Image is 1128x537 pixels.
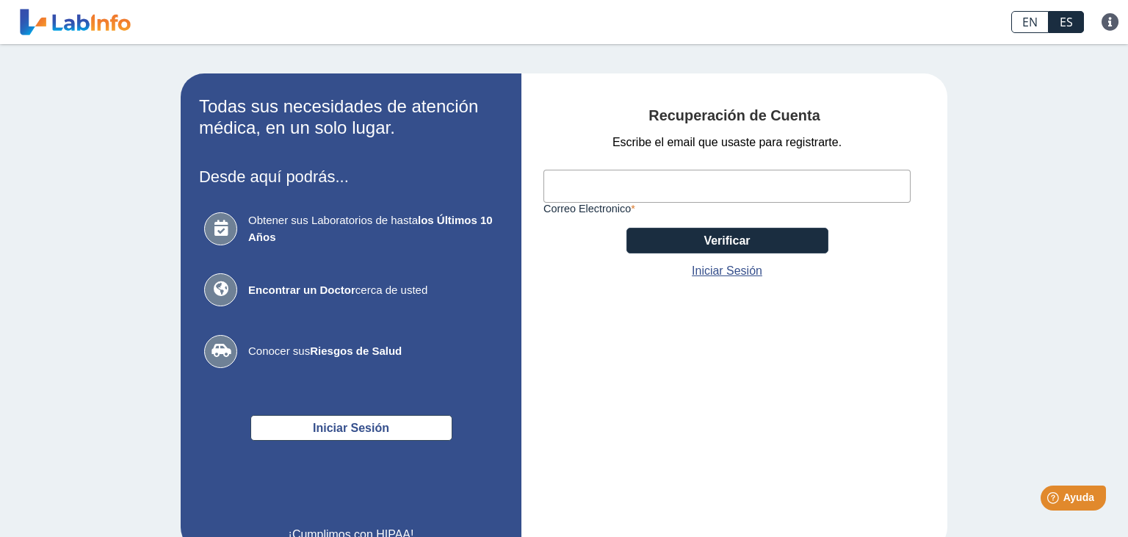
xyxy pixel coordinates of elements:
a: EN [1011,11,1049,33]
a: Iniciar Sesión [692,262,762,280]
span: Escribe el email que usaste para registrarte. [612,134,842,151]
button: Iniciar Sesión [250,415,452,441]
h3: Desde aquí podrás... [199,167,503,186]
button: Verificar [626,228,828,253]
span: Obtener sus Laboratorios de hasta [248,212,498,245]
b: Encontrar un Doctor [248,284,355,296]
iframe: Help widget launcher [997,480,1112,521]
b: los Últimos 10 Años [248,214,493,243]
h2: Todas sus necesidades de atención médica, en un solo lugar. [199,96,503,139]
span: Conocer sus [248,343,498,360]
h4: Recuperación de Cuenta [543,107,925,125]
b: Riesgos de Salud [310,345,402,357]
span: cerca de usted [248,282,498,299]
label: Correo Electronico [543,203,911,215]
a: ES [1049,11,1084,33]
